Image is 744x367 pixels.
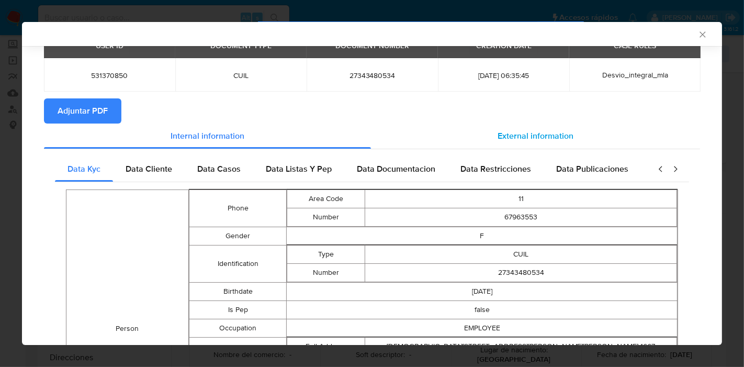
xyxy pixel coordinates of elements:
[365,245,677,263] td: CUIL
[126,163,172,175] span: Data Cliente
[55,157,647,182] div: Detailed internal info
[44,124,700,149] div: Detailed info
[266,163,332,175] span: Data Listas Y Pep
[287,263,365,282] td: Number
[189,319,287,337] td: Occupation
[197,163,241,175] span: Data Casos
[319,71,425,80] span: 27343480534
[67,163,100,175] span: Data Kyc
[697,29,707,39] button: Cerrar ventana
[602,70,668,80] span: Desvio_integral_mla
[365,337,677,355] td: [DEMOGRAPHIC_DATA][STREET_ADDRESS][PERSON_NAME][PERSON_NAME] 1667
[498,130,573,142] span: External information
[189,245,287,282] td: Identification
[287,282,678,301] td: [DATE]
[460,163,531,175] span: Data Restricciones
[365,190,677,208] td: 11
[171,130,244,142] span: Internal information
[44,98,121,124] button: Adjuntar PDF
[57,71,163,80] span: 531370850
[287,208,365,226] td: Number
[287,319,678,337] td: EMPLOYEE
[450,71,557,80] span: [DATE] 06:35:45
[287,301,678,319] td: false
[365,263,677,282] td: 27343480534
[365,208,677,226] td: 67963553
[189,227,287,245] td: Gender
[287,337,365,355] td: Full Address
[189,301,287,319] td: Is Pep
[189,282,287,301] td: Birthdate
[188,71,294,80] span: CUIL
[189,190,287,227] td: Phone
[556,163,628,175] span: Data Publicaciones
[287,245,365,263] td: Type
[287,190,365,208] td: Area Code
[58,99,108,123] span: Adjuntar PDF
[357,163,435,175] span: Data Documentacion
[287,227,678,245] td: F
[22,22,722,345] div: closure-recommendation-modal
